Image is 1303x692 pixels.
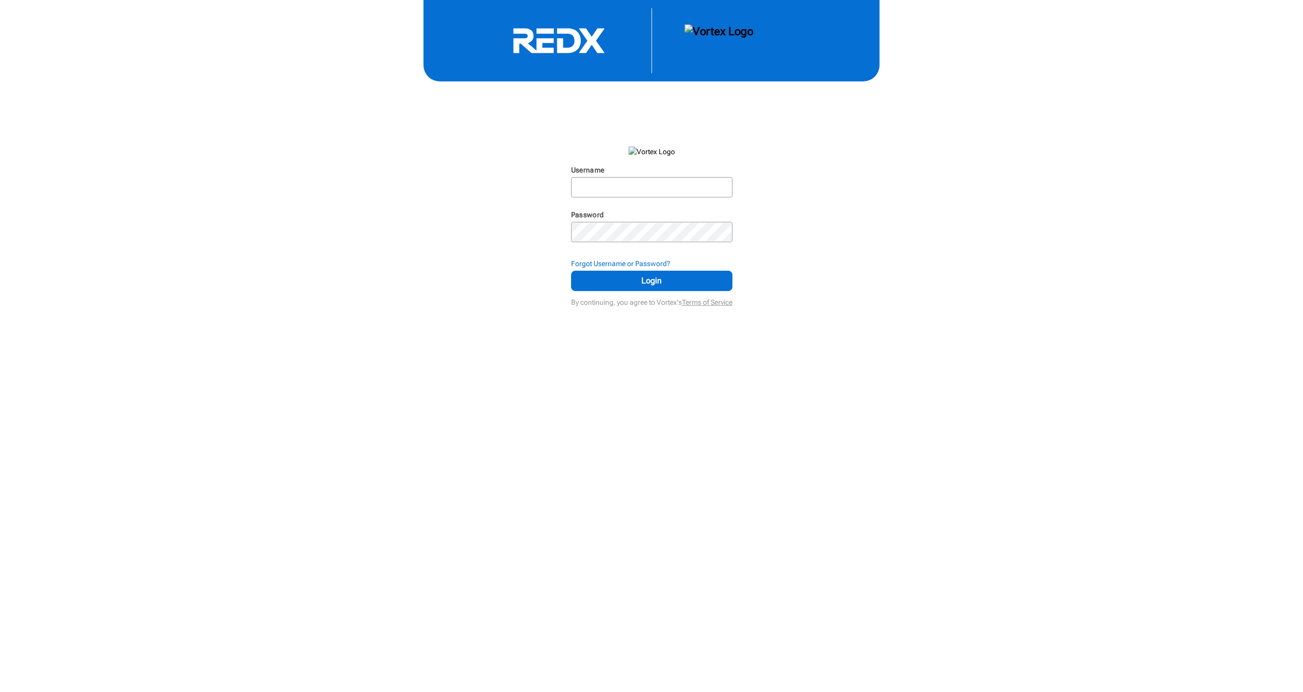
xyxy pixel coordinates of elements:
[483,27,635,54] svg: RedX Logo
[584,275,720,287] span: Login
[571,166,605,174] label: Username
[629,147,675,157] img: Vortex Logo
[571,293,732,307] div: By continuing, you agree to Vortex's
[571,259,670,268] strong: Forgot Username or Password?
[571,211,604,219] label: Password
[682,298,732,306] a: Terms of Service
[685,24,753,57] img: Vortex Logo
[571,258,732,269] div: Forgot Username or Password?
[571,271,732,291] button: Login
